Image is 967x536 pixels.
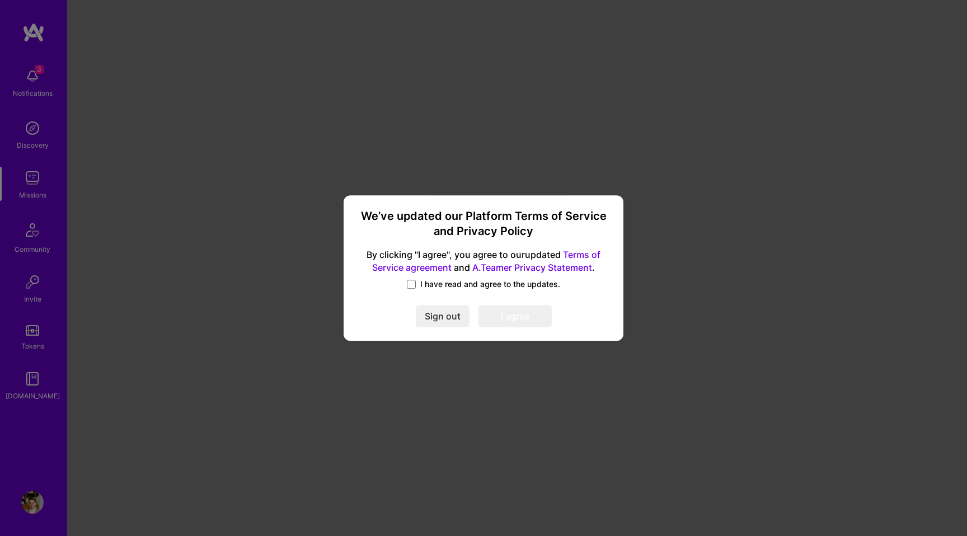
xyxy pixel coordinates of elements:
a: Terms of Service agreement [372,249,600,273]
a: A.Teamer Privacy Statement [472,262,592,273]
span: By clicking "I agree", you agree to our updated and . [357,248,610,274]
h3: We’ve updated our Platform Terms of Service and Privacy Policy [357,209,610,239]
button: I agree [478,305,552,327]
button: Sign out [416,305,470,327]
span: I have read and agree to the updates. [420,279,560,290]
